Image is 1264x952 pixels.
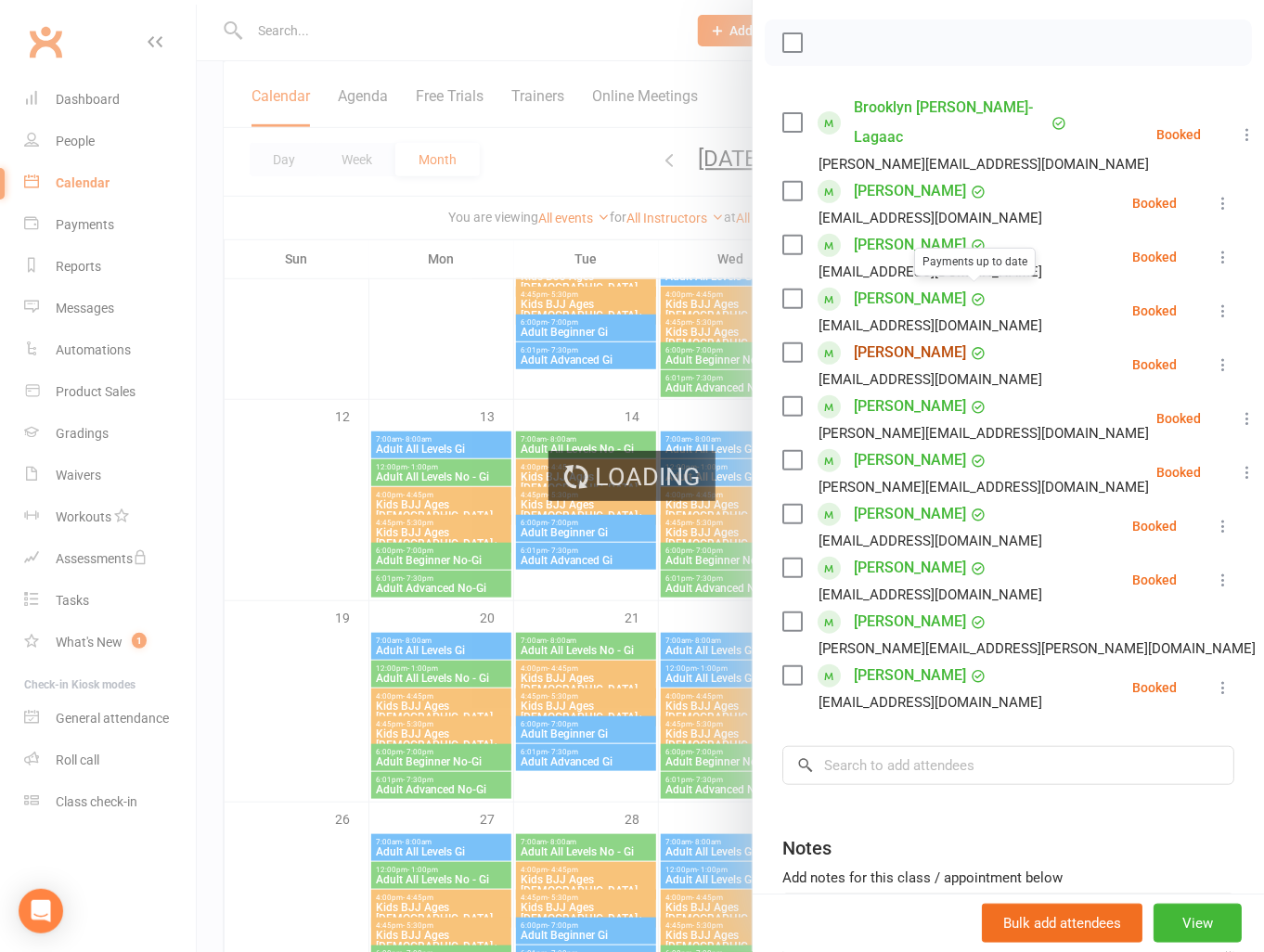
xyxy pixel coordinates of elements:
a: Brooklyn [PERSON_NAME]-Lagaac [854,93,1047,152]
a: [PERSON_NAME] [854,338,966,367]
div: [EMAIL_ADDRESS][DOMAIN_NAME] [819,260,1042,284]
a: [PERSON_NAME] [854,284,966,314]
button: Bulk add attendees [982,904,1142,943]
a: [PERSON_NAME] [854,661,966,690]
div: [EMAIL_ADDRESS][DOMAIN_NAME] [819,690,1042,714]
div: Booked [1132,573,1177,586]
div: [PERSON_NAME][EMAIL_ADDRESS][PERSON_NAME][DOMAIN_NAME] [819,637,1256,661]
div: Booked [1156,466,1201,479]
a: [PERSON_NAME] [854,176,966,206]
div: Booked [1132,358,1177,371]
div: [EMAIL_ADDRESS][DOMAIN_NAME] [819,206,1042,230]
input: Search to add attendees [782,746,1234,785]
div: Booked [1132,304,1177,317]
div: [PERSON_NAME][EMAIL_ADDRESS][DOMAIN_NAME] [819,152,1149,176]
div: [PERSON_NAME][EMAIL_ADDRESS][DOMAIN_NAME] [819,475,1149,499]
div: Booked [1132,681,1177,694]
div: Notes [782,835,832,861]
div: Add notes for this class / appointment below [782,867,1234,889]
div: Booked [1132,251,1177,264]
a: [PERSON_NAME] [854,392,966,421]
a: [PERSON_NAME] [854,499,966,529]
button: View [1154,904,1242,943]
div: Booked [1156,412,1201,425]
a: [PERSON_NAME] [854,445,966,475]
div: [EMAIL_ADDRESS][DOMAIN_NAME] [819,367,1042,392]
a: [PERSON_NAME] [854,230,966,260]
div: [EMAIL_ADDRESS][DOMAIN_NAME] [819,529,1042,553]
div: Booked [1132,520,1177,533]
div: [PERSON_NAME][EMAIL_ADDRESS][DOMAIN_NAME] [819,421,1149,445]
div: Open Intercom Messenger [19,889,63,933]
div: [EMAIL_ADDRESS][DOMAIN_NAME] [819,583,1042,607]
div: Payments up to date [914,248,1036,277]
div: Booked [1156,128,1201,141]
div: [EMAIL_ADDRESS][DOMAIN_NAME] [819,314,1042,338]
div: Booked [1132,197,1177,210]
a: [PERSON_NAME] [854,607,966,637]
a: [PERSON_NAME] [854,553,966,583]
